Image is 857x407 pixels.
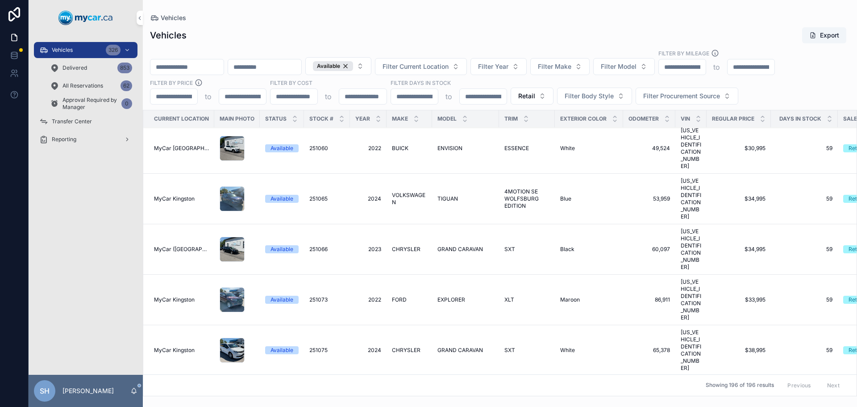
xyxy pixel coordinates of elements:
[270,346,293,354] div: Available
[712,246,765,253] a: $34,995
[154,145,209,152] span: MyCar [GEOGRAPHIC_DATA]
[504,296,514,303] span: XLT
[437,145,494,152] a: ENVISION
[628,246,670,253] span: 60,097
[121,80,132,91] div: 62
[437,195,458,202] span: TIGUAN
[643,92,720,101] span: Filter Procurement Source
[681,177,701,220] a: [US_VEHICLE_IDENTIFICATION_NUMBER]
[34,42,137,58] a: Vehicles326
[478,62,508,71] span: Filter Year
[392,192,427,206] a: VOLKSWAGEN
[712,145,765,152] a: $30,995
[52,46,73,54] span: Vehicles
[305,57,371,75] button: Select Button
[62,97,118,111] span: Approval Required by Manager
[392,246,427,253] a: CHRYSLER
[628,115,659,122] span: Odometer
[355,347,381,354] a: 2024
[504,145,549,152] a: ESSENCE
[309,145,345,152] a: 251060
[154,347,195,354] span: MyCar Kingston
[437,195,494,202] a: TIGUAN
[392,347,420,354] span: CHRYSLER
[504,296,549,303] a: XLT
[309,246,345,253] a: 251066
[776,347,832,354] a: 59
[518,92,535,101] span: Retail
[270,144,293,152] div: Available
[560,347,575,354] span: White
[504,145,529,152] span: ESSENCE
[681,228,701,271] a: [US_VEHICLE_IDENTIFICATION_NUMBER]
[681,278,701,321] a: [US_VEHICLE_IDENTIFICATION_NUMBER]
[40,386,50,396] span: SH
[392,296,427,303] a: FORD
[355,195,381,202] a: 2024
[270,79,312,87] label: FILTER BY COST
[265,144,299,152] a: Available
[355,296,381,303] span: 2022
[776,195,832,202] span: 59
[437,115,457,122] span: Model
[437,246,483,253] span: GRAND CARAVAN
[776,145,832,152] a: 59
[58,11,113,25] img: App logo
[154,296,195,303] span: MyCar Kingston
[392,145,427,152] a: BUICK
[313,61,353,71] button: Unselect AVAILABLE
[270,245,293,253] div: Available
[628,347,670,354] a: 65,378
[52,118,92,125] span: Transfer Center
[29,36,143,159] div: scrollable content
[392,296,407,303] span: FORD
[776,246,832,253] span: 59
[392,347,427,354] a: CHRYSLER
[628,296,670,303] span: 86,911
[681,127,701,170] a: [US_VEHICLE_IDENTIFICATION_NUMBER]
[712,347,765,354] a: $38,995
[265,195,299,203] a: Available
[504,188,549,210] span: 4MOTION SE WOLFSBURG EDITION
[557,88,632,105] button: Select Button
[150,13,186,22] a: Vehicles
[776,296,832,303] span: 59
[437,145,462,152] span: ENVISION
[205,91,212,102] p: to
[121,98,132,109] div: 0
[712,296,765,303] a: $33,995
[150,79,193,87] label: FILTER BY PRICE
[117,63,132,73] div: 853
[560,115,607,122] span: Exterior Color
[636,88,738,105] button: Select Button
[560,145,575,152] span: White
[34,131,137,147] a: Reporting
[560,296,580,303] span: Maroon
[392,246,420,253] span: CHRYSLER
[355,246,381,253] a: 2023
[309,145,328,152] span: 251060
[62,64,87,71] span: Delivered
[392,115,408,122] span: Make
[504,246,515,253] span: SXT
[383,62,449,71] span: Filter Current Location
[706,382,774,389] span: Showing 196 of 196 results
[325,91,332,102] p: to
[265,115,287,122] span: Status
[355,145,381,152] span: 2022
[220,115,254,122] span: Main Photo
[437,296,465,303] span: EXPLORER
[45,78,137,94] a: All Reservations62
[437,296,494,303] a: EXPLORER
[45,96,137,112] a: Approval Required by Manager0
[52,136,76,143] span: Reporting
[560,145,618,152] a: White
[628,195,670,202] span: 53,959
[504,347,549,354] a: SXT
[161,13,186,22] span: Vehicles
[560,195,618,202] a: Blue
